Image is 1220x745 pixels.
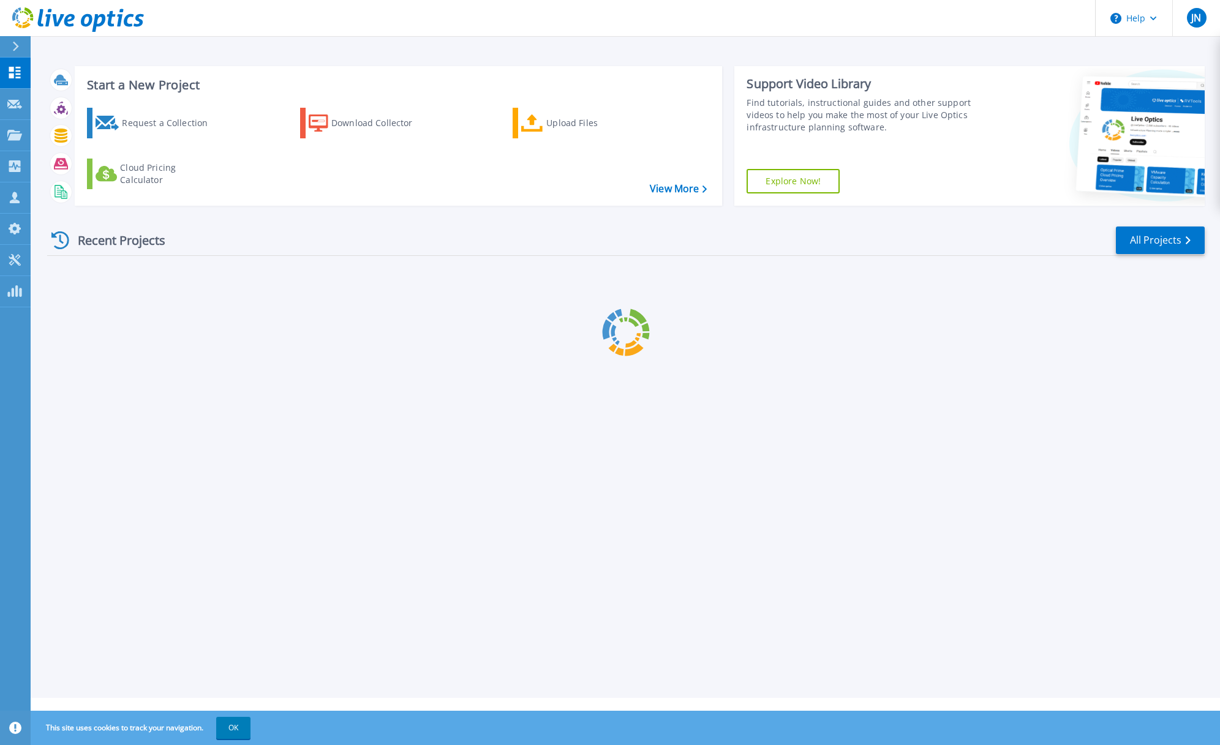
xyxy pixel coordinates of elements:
[120,162,218,186] div: Cloud Pricing Calculator
[650,183,707,195] a: View More
[87,108,224,138] a: Request a Collection
[34,717,250,739] span: This site uses cookies to track your navigation.
[1191,13,1201,23] span: JN
[331,111,429,135] div: Download Collector
[747,76,987,92] div: Support Video Library
[122,111,220,135] div: Request a Collection
[513,108,649,138] a: Upload Files
[747,169,840,193] a: Explore Now!
[216,717,250,739] button: OK
[300,108,437,138] a: Download Collector
[1116,226,1205,254] a: All Projects
[87,78,707,92] h3: Start a New Project
[87,159,224,189] a: Cloud Pricing Calculator
[546,111,644,135] div: Upload Files
[747,97,987,133] div: Find tutorials, instructional guides and other support videos to help you make the most of your L...
[47,225,182,255] div: Recent Projects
